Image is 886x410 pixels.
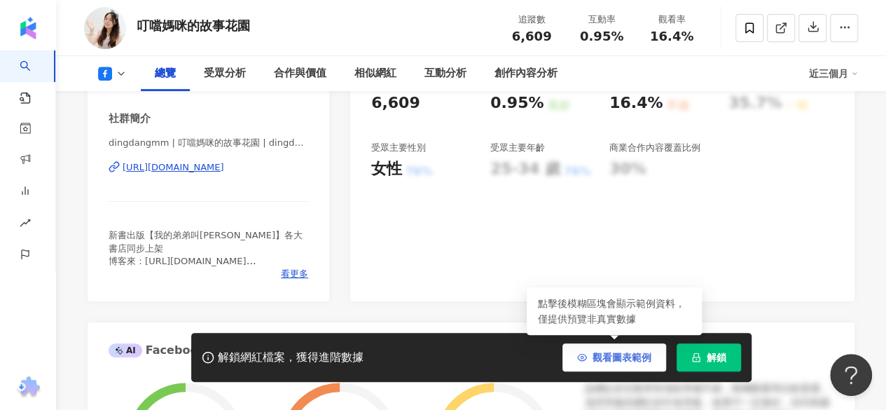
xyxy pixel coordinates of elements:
[274,65,326,82] div: 合作與價值
[20,50,48,105] a: search
[371,93,420,114] div: 6,609
[609,93,663,114] div: 16.4%
[281,268,308,280] span: 看更多
[123,161,224,174] div: [URL][DOMAIN_NAME]
[84,7,126,49] img: KOL Avatar
[109,137,308,149] span: dingdangmm | 叮噹媽咪的故事花園 | dingdangmm
[15,376,42,399] img: chrome extension
[17,17,39,39] img: logo icon
[137,17,250,34] div: 叮噹媽咪的故事花園
[424,65,466,82] div: 互動分析
[527,287,702,335] div: 點擊後模糊區塊會顯示範例資料，僅提供預覽非真實數據
[109,161,308,174] a: [URL][DOMAIN_NAME]
[609,142,700,154] div: 商業合作內容覆蓋比例
[155,65,176,82] div: 總覽
[562,343,666,371] button: 觀看圖表範例
[505,13,558,27] div: 追蹤數
[650,29,693,43] span: 16.4%
[218,350,364,365] div: 解鎖網紅檔案，獲得進階數據
[371,142,426,154] div: 受眾主要性別
[490,142,545,154] div: 受眾主要年齡
[512,29,552,43] span: 6,609
[691,353,701,362] span: lock
[575,13,628,27] div: 互動率
[371,158,402,180] div: 女性
[809,62,858,85] div: 近三個月
[490,93,544,114] div: 0.95%
[494,65,558,82] div: 創作內容分析
[109,111,151,126] div: 社群簡介
[20,209,31,240] span: rise
[645,13,698,27] div: 觀看率
[204,65,246,82] div: 受眾分析
[354,65,396,82] div: 相似網紅
[707,352,726,363] span: 解鎖
[593,352,651,363] span: 觀看圖表範例
[580,29,623,43] span: 0.95%
[677,343,741,371] button: 解鎖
